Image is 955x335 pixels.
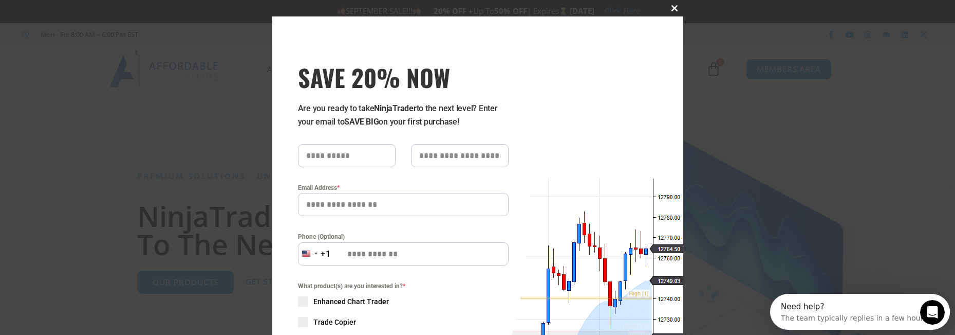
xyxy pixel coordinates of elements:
[298,296,509,307] label: Enhanced Chart Trader
[298,317,509,327] label: Trade Copier
[920,300,945,325] iframe: Intercom live chat
[4,4,190,32] div: Open Intercom Messenger
[11,9,159,17] div: Need help?
[344,117,379,127] strong: SAVE BIG
[298,242,331,266] button: Selected country
[374,103,416,113] strong: NinjaTrader
[770,294,950,330] iframe: Intercom live chat discovery launcher
[298,63,509,92] span: SAVE 20% NOW
[313,317,356,327] span: Trade Copier
[298,102,509,129] p: Are you ready to take to the next level? Enter your email to on your first purchase!
[313,296,389,307] span: Enhanced Chart Trader
[321,248,331,261] div: +1
[298,183,509,193] label: Email Address
[298,281,509,291] span: What product(s) are you interested in?
[11,17,159,28] div: The team typically replies in a few hours.
[298,232,509,242] label: Phone (Optional)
